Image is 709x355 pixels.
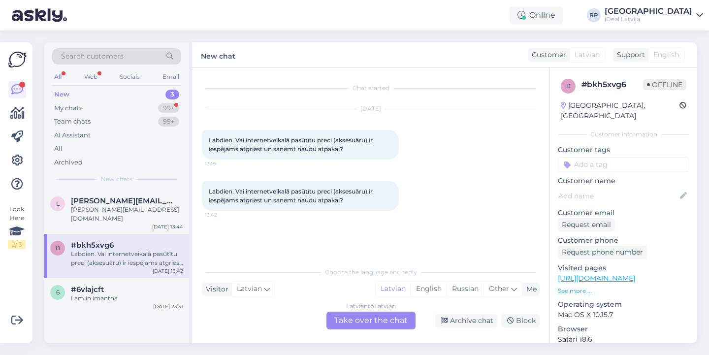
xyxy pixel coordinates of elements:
div: iDeal Latvija [605,15,692,23]
div: [DATE] 13:42 [153,267,183,275]
div: [GEOGRAPHIC_DATA], [GEOGRAPHIC_DATA] [561,100,679,121]
div: Labdien. Vai internetveikalā pasūtītu preci (aksesuāru) ir iespējams atgriest un saņemt naudu atp... [71,250,183,267]
span: Other [489,284,509,293]
div: Me [522,284,537,294]
span: New chats [101,175,132,184]
div: All [54,144,63,154]
p: See more ... [558,287,689,295]
div: RP [587,8,601,22]
div: Socials [118,70,142,83]
p: Customer name [558,176,689,186]
div: I am in imantha [71,294,183,303]
div: 99+ [158,103,179,113]
div: Email [161,70,181,83]
div: Customer information [558,130,689,139]
p: Visited pages [558,263,689,273]
span: Labdien. Vai internetveikalā pasūtītu preci (aksesuāru) ir iespējams atgriest un saņemt naudu atp... [209,188,374,204]
div: AI Assistant [54,130,91,140]
span: b [56,244,60,252]
span: b [566,82,571,90]
div: Request phone number [558,246,647,259]
div: New [54,90,69,99]
span: 6 [56,289,60,296]
span: laura.neilande10@inbox.lv [71,196,173,205]
div: Look Here [8,205,26,249]
div: [GEOGRAPHIC_DATA] [605,7,692,15]
div: [DATE] 13:44 [152,223,183,230]
div: # bkh5xvg6 [581,79,643,91]
div: Russian [447,282,483,296]
div: Online [510,6,563,24]
p: Safari 18.6 [558,334,689,345]
div: [DATE] 23:31 [153,303,183,310]
span: English [653,50,679,60]
div: Archived [54,158,83,167]
p: Browser [558,324,689,334]
span: l [56,200,60,207]
span: 13:42 [205,211,242,219]
div: [DATE] [202,104,540,113]
p: Customer phone [558,235,689,246]
div: 3 [165,90,179,99]
div: Latvian to Latvian [346,302,396,311]
span: Latvian [575,50,600,60]
div: 99+ [158,117,179,127]
div: Latvian [376,282,411,296]
p: Customer email [558,208,689,218]
span: Latvian [237,284,262,294]
div: Block [501,314,540,327]
div: My chats [54,103,82,113]
input: Add a tag [558,157,689,172]
label: New chat [201,48,235,62]
div: Customer [528,50,566,60]
span: Labdien. Vai internetveikalā pasūtītu preci (aksesuāru) ir iespējams atgriest un saņemt naudu atp... [209,136,374,153]
span: 13:19 [205,160,242,167]
p: Operating system [558,299,689,310]
span: #bkh5xvg6 [71,241,114,250]
span: Offline [643,79,686,90]
p: Customer tags [558,145,689,155]
div: Request email [558,218,615,231]
a: [URL][DOMAIN_NAME] [558,274,635,283]
img: Askly Logo [8,50,27,69]
div: Archive chat [435,314,497,327]
div: Take over the chat [326,312,416,329]
p: Mac OS X 10.15.7 [558,310,689,320]
div: Choose the language and reply [202,268,540,277]
div: Support [613,50,645,60]
div: Team chats [54,117,91,127]
input: Add name [558,191,678,201]
span: #6vlajcft [71,285,104,294]
div: All [52,70,64,83]
a: [GEOGRAPHIC_DATA]iDeal Latvija [605,7,703,23]
div: Web [82,70,99,83]
span: Search customers [61,51,124,62]
div: [PERSON_NAME][EMAIL_ADDRESS][DOMAIN_NAME] [71,205,183,223]
div: Visitor [202,284,228,294]
div: Chat started [202,84,540,93]
div: 2 / 3 [8,240,26,249]
div: English [411,282,447,296]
